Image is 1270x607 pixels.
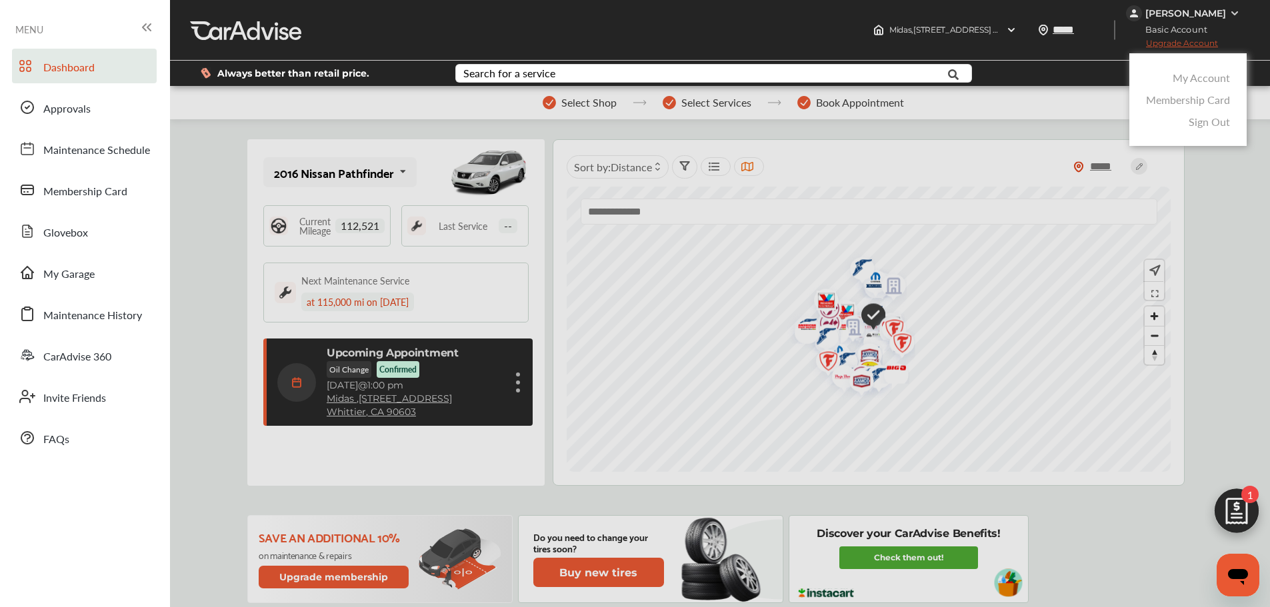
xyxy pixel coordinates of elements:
[12,255,157,290] a: My Garage
[12,420,157,455] a: FAQs
[43,266,95,283] span: My Garage
[12,90,157,125] a: Approvals
[12,131,157,166] a: Maintenance Schedule
[43,59,95,77] span: Dashboard
[1173,70,1230,85] a: My Account
[201,67,211,79] img: dollor_label_vector.a70140d1.svg
[1241,486,1259,503] span: 1
[43,101,91,118] span: Approvals
[43,183,127,201] span: Membership Card
[43,225,88,242] span: Glovebox
[12,297,157,331] a: Maintenance History
[43,307,142,324] span: Maintenance History
[1205,482,1269,546] img: edit-cartIcon.11d11f9a.svg
[12,214,157,249] a: Glovebox
[217,69,369,78] span: Always better than retail price.
[12,338,157,372] a: CarAdvise 360
[43,431,69,448] span: FAQs
[43,390,106,407] span: Invite Friends
[15,24,43,35] span: MENU
[1146,92,1230,107] a: Membership Card
[43,142,150,159] span: Maintenance Schedule
[12,173,157,207] a: Membership Card
[12,379,157,414] a: Invite Friends
[1189,114,1230,129] a: Sign Out
[463,68,555,79] div: Search for a service
[43,348,111,366] span: CarAdvise 360
[12,49,157,83] a: Dashboard
[1217,554,1259,596] iframe: Button to launch messaging window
